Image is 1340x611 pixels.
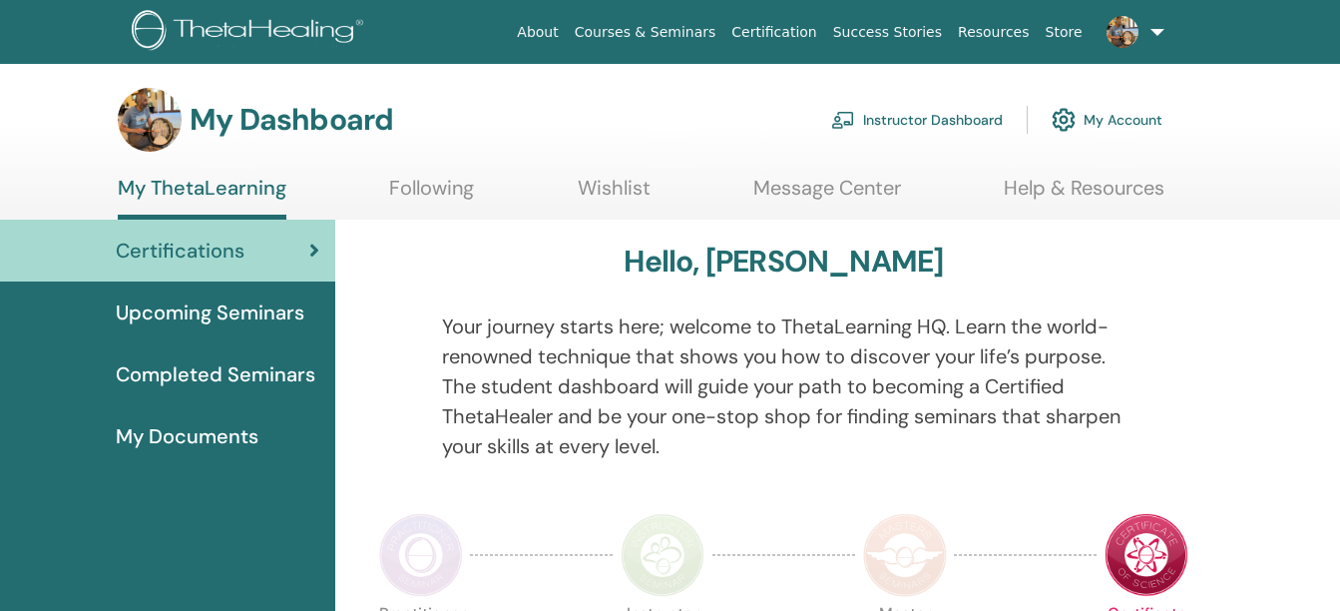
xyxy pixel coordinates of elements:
h3: My Dashboard [190,102,393,138]
a: About [509,14,566,51]
span: Completed Seminars [116,359,315,389]
img: Master [863,513,947,597]
a: Instructor Dashboard [831,98,1003,142]
img: default.jpg [118,88,182,152]
a: Certification [723,14,824,51]
img: Certificate of Science [1105,513,1188,597]
img: default.jpg [1107,16,1138,48]
span: My Documents [116,421,258,451]
a: My Account [1052,98,1162,142]
img: logo.png [132,10,370,55]
img: Instructor [621,513,704,597]
a: Wishlist [578,176,651,215]
a: Courses & Seminars [567,14,724,51]
a: Success Stories [825,14,950,51]
span: Upcoming Seminars [116,298,304,327]
img: Practitioner [379,513,463,597]
a: Help & Resources [1004,176,1164,215]
img: chalkboard-teacher.svg [831,111,855,129]
a: Store [1038,14,1091,51]
h3: Hello, [PERSON_NAME] [624,244,943,280]
span: Certifications [116,236,244,266]
a: Resources [950,14,1038,51]
a: My ThetaLearning [118,176,286,220]
p: Your journey starts here; welcome to ThetaLearning HQ. Learn the world-renowned technique that sh... [442,311,1124,461]
img: cog.svg [1052,103,1076,137]
a: Message Center [753,176,901,215]
a: Following [389,176,474,215]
